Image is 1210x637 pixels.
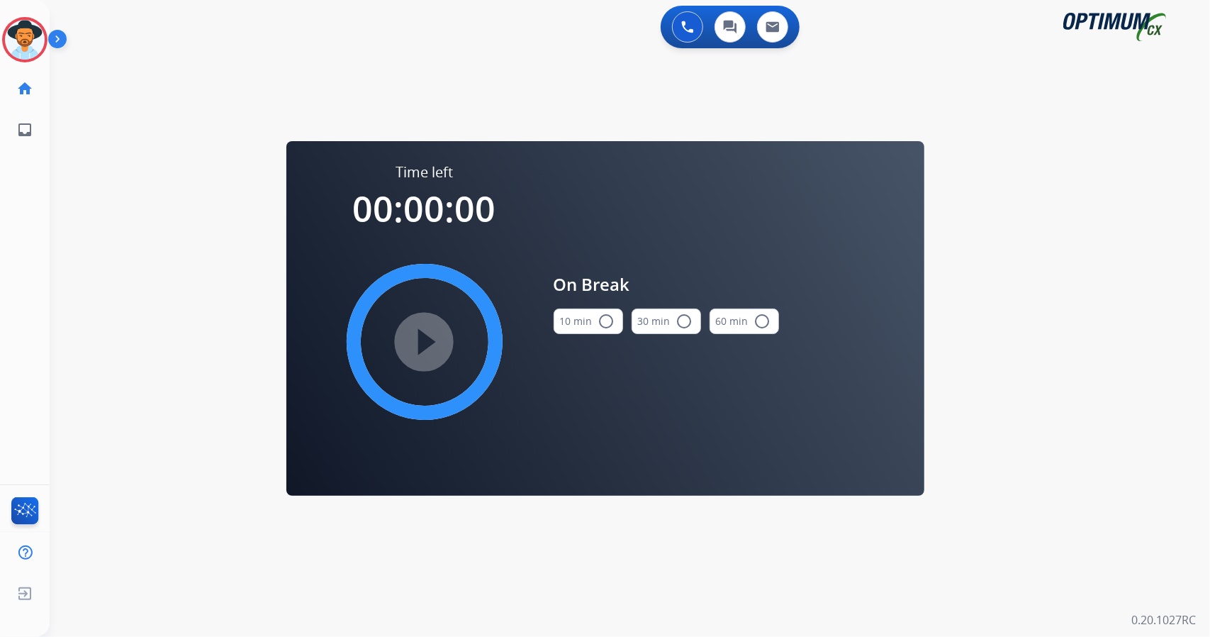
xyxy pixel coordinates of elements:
[16,80,33,97] mat-icon: home
[676,313,693,330] mat-icon: radio_button_unchecked
[754,313,771,330] mat-icon: radio_button_unchecked
[710,309,779,334] button: 60 min
[16,121,33,138] mat-icon: inbox
[353,184,496,233] span: 00:00:00
[5,20,45,60] img: avatar
[554,309,623,334] button: 10 min
[632,309,701,334] button: 30 min
[554,272,779,297] span: On Break
[1131,611,1196,628] p: 0.20.1027RC
[396,162,453,182] span: Time left
[598,313,615,330] mat-icon: radio_button_unchecked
